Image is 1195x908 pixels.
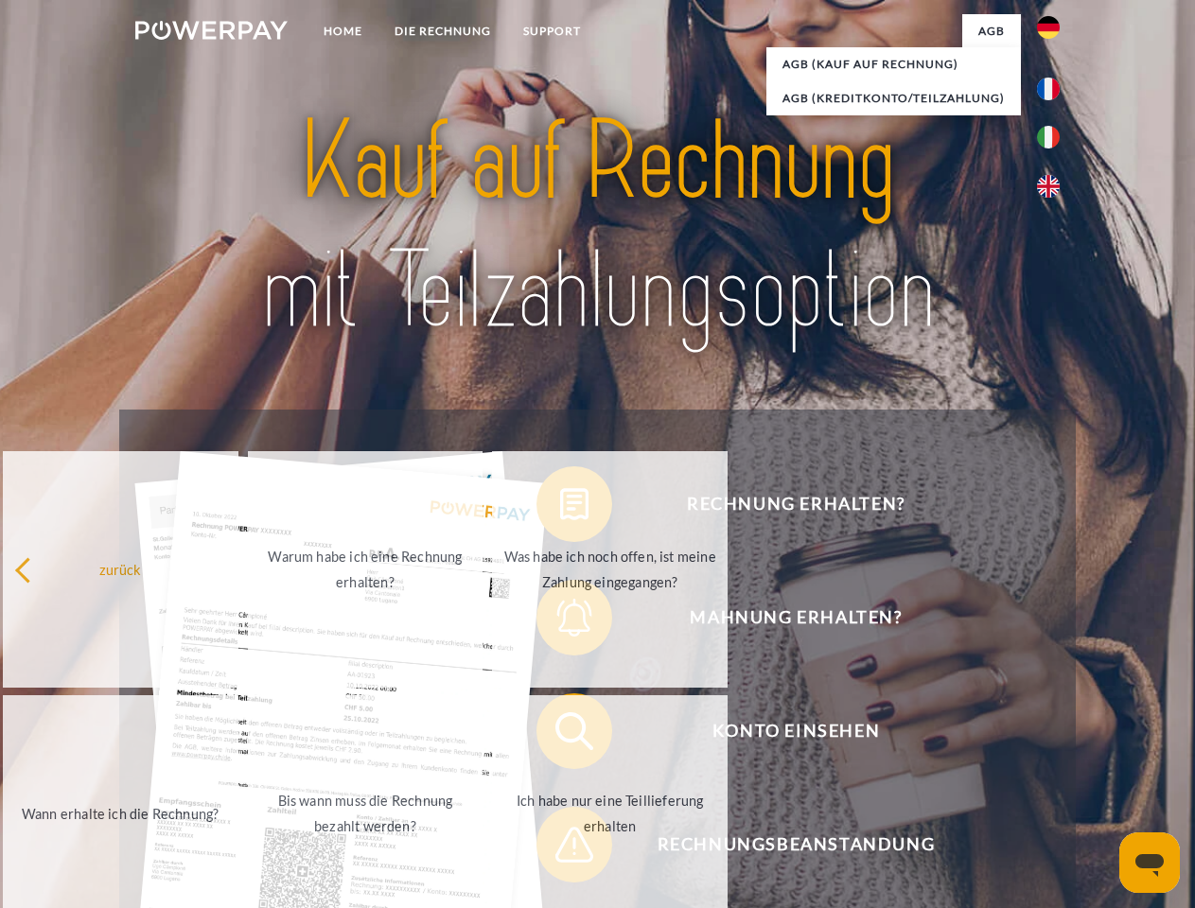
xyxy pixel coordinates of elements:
[181,91,1014,362] img: title-powerpay_de.svg
[766,47,1021,81] a: AGB (Kauf auf Rechnung)
[492,451,728,688] a: Was habe ich noch offen, ist meine Zahlung eingegangen?
[766,81,1021,115] a: AGB (Kreditkonto/Teilzahlung)
[503,544,716,595] div: Was habe ich noch offen, ist meine Zahlung eingegangen?
[135,21,288,40] img: logo-powerpay-white.svg
[308,14,378,48] a: Home
[536,580,1028,655] button: Mahnung erhalten?
[503,788,716,839] div: Ich habe nur eine Teillieferung erhalten
[536,807,1028,882] button: Rechnungsbeanstandung
[564,580,1028,655] span: Mahnung erhalten?
[1037,16,1060,39] img: de
[378,14,507,48] a: DIE RECHNUNG
[564,693,1028,769] span: Konto einsehen
[536,466,1028,542] button: Rechnung erhalten?
[259,544,472,595] div: Warum habe ich eine Rechnung erhalten?
[1037,78,1060,100] img: fr
[259,788,472,839] div: Bis wann muss die Rechnung bezahlt werden?
[536,693,1028,769] button: Konto einsehen
[1037,175,1060,198] img: en
[1037,126,1060,148] img: it
[962,14,1021,48] a: agb
[564,807,1028,882] span: Rechnungsbeanstandung
[14,800,227,826] div: Wann erhalte ich die Rechnung?
[14,556,227,582] div: zurück
[507,14,597,48] a: SUPPORT
[1119,832,1180,893] iframe: Schaltfläche zum Öffnen des Messaging-Fensters
[564,466,1028,542] span: Rechnung erhalten?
